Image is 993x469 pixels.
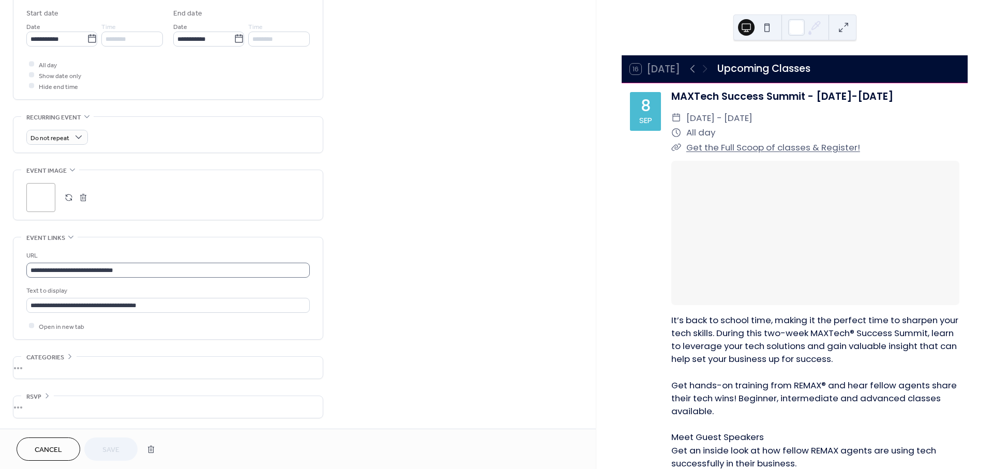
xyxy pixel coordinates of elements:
[26,165,67,176] span: Event image
[671,125,681,140] div: ​
[13,396,323,418] div: •••
[26,250,308,261] div: URL
[17,437,80,461] button: Cancel
[13,357,323,379] div: •••
[26,352,64,363] span: Categories
[686,125,715,140] span: All day
[26,285,308,296] div: Text to display
[248,21,263,32] span: Time
[671,89,893,103] a: MAXTech Success Summit - [DATE]-[DATE]
[686,141,860,154] a: Get the Full Scoop of classes & Register!
[35,445,62,456] span: Cancel
[101,21,116,32] span: Time
[671,111,681,126] div: ​
[639,116,652,124] div: Sep
[26,112,81,123] span: Recurring event
[39,70,81,81] span: Show date only
[26,183,55,212] div: ;
[26,21,40,32] span: Date
[26,8,58,19] div: Start date
[26,391,41,402] span: RSVP
[39,321,84,332] span: Open in new tab
[686,111,753,126] span: [DATE] - [DATE]
[31,132,69,144] span: Do not repeat
[39,81,78,92] span: Hide end time
[173,21,187,32] span: Date
[39,59,57,70] span: All day
[173,8,202,19] div: End date
[717,62,810,77] div: Upcoming Classes
[671,140,681,155] div: ​
[641,98,651,114] div: 8
[26,233,65,244] span: Event links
